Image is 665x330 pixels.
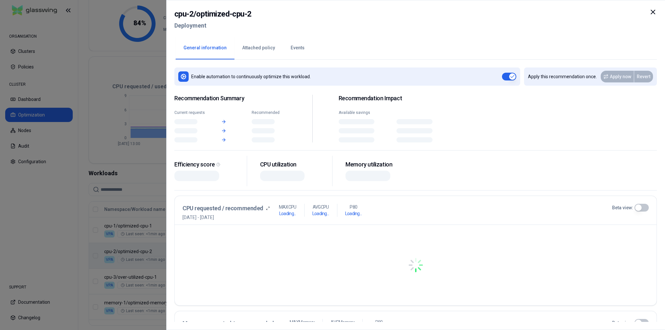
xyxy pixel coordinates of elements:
[313,204,329,210] p: AVG CPU
[331,319,355,325] p: AVG Memory
[191,73,311,80] p: Enable automation to continuously optimize this workload.
[290,319,315,325] p: MAX Memory
[350,204,357,210] p: P80
[260,161,327,168] div: CPU utilization
[375,319,383,325] p: P80
[182,214,270,221] span: [DATE] - [DATE]
[345,210,362,217] h1: Loading...
[528,73,597,80] p: Apply this recommendation once.
[312,210,329,217] h1: Loading...
[174,110,209,115] div: Current requests
[252,110,286,115] div: Recommended
[345,161,413,168] div: Memory utilization
[174,95,286,102] span: Recommendation Summary
[176,37,234,59] button: General information
[234,37,283,59] button: Attached policy
[174,20,251,31] h2: Deployment
[339,110,393,115] div: Available savings
[279,204,296,210] p: MAX CPU
[283,37,312,59] button: Events
[612,320,633,326] label: Beta view:
[174,161,242,168] div: Efficiency score
[339,95,451,102] h2: Recommendation Impact
[182,204,263,213] h3: CPU requested / recommended
[612,204,633,211] label: Beta view:
[279,210,296,217] h1: Loading...
[174,8,251,20] h2: cpu-2 / optimized-cpu-2
[182,319,274,328] h3: Memory requested / recommended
